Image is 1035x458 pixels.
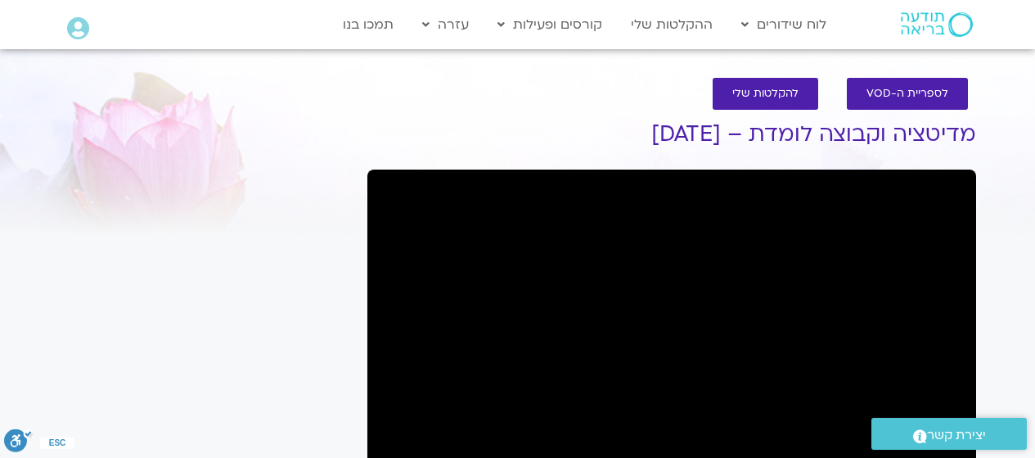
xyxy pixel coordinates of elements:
a: קורסים ופעילות [489,9,610,40]
span: להקלטות שלי [732,88,799,100]
a: ההקלטות שלי [623,9,721,40]
a: להקלטות שלי [713,78,818,110]
h1: מדיטציה וקבוצה לומדת – [DATE] [367,122,976,147]
a: יצירת קשר [871,418,1027,450]
span: יצירת קשר [927,424,986,447]
img: תודעה בריאה [901,12,973,37]
a: תמכו בנו [335,9,402,40]
a: עזרה [414,9,477,40]
a: לספריית ה-VOD [847,78,968,110]
a: לוח שידורים [733,9,835,40]
span: לספריית ה-VOD [866,88,948,100]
